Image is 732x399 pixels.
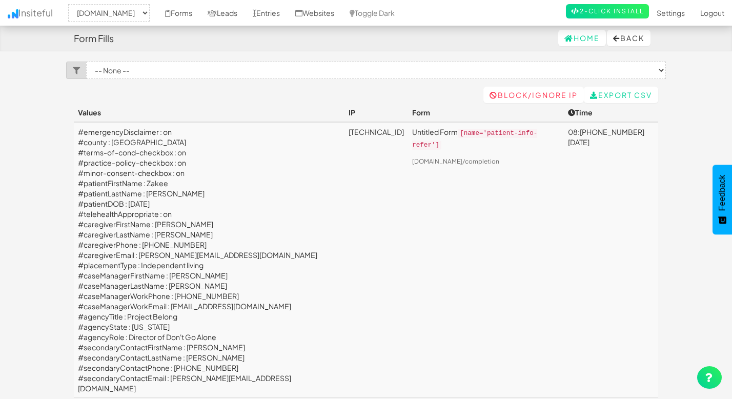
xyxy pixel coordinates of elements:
a: Export CSV [584,87,658,103]
th: Form [408,103,564,122]
h4: Form Fills [74,33,114,44]
img: icon.png [8,9,18,18]
button: Back [607,30,650,46]
span: Feedback [718,175,727,211]
code: [name='patient-info-refer'] [412,129,537,150]
th: Values [74,103,344,122]
td: #emergencyDisclaimer : on #county : [GEOGRAPHIC_DATA] #terms-of-cond-checkbox : on #practice-poli... [74,122,344,398]
th: IP [344,103,408,122]
p: Untitled Form [412,127,560,150]
td: 08:[PHONE_NUMBER][DATE] [564,122,658,398]
th: Time [564,103,658,122]
a: [DOMAIN_NAME]/completion [412,157,499,165]
button: Feedback - Show survey [713,165,732,234]
a: Block/Ignore IP [483,87,584,103]
a: Home [558,30,606,46]
a: 2-Click Install [566,4,649,18]
a: [TECHNICAL_ID] [349,127,404,136]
